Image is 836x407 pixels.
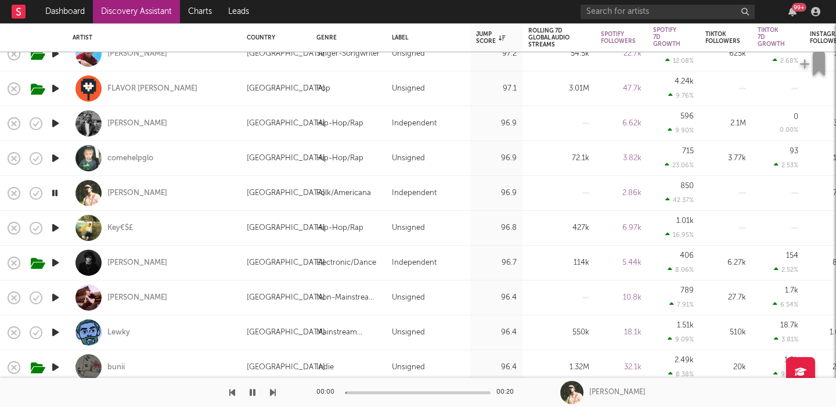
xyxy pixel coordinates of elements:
div: 2.53 % [774,161,798,169]
div: 1.51k [677,322,694,329]
div: 3.82k [601,152,642,165]
div: 96.9 [476,152,517,165]
div: 8.06 % [668,266,694,273]
div: 96.8 [476,221,517,235]
div: Genre [316,34,374,41]
div: [GEOGRAPHIC_DATA] [247,291,325,305]
a: [PERSON_NAME] [107,118,167,129]
div: [GEOGRAPHIC_DATA] [247,221,325,235]
div: Country [247,34,299,41]
div: Independent [392,256,437,270]
div: 96.4 [476,326,517,340]
div: Unsigned [392,47,425,61]
div: Spotify 7D Growth [653,27,680,48]
div: Mainstream Electronic [316,326,380,340]
div: Independent [392,117,437,131]
div: 8.38 % [668,370,694,378]
div: 4.24k [675,78,694,85]
div: Folk/Americana [316,186,371,200]
div: Independent [392,186,437,200]
div: Hip-Hop/Rap [316,152,363,165]
div: 12.08 % [665,57,694,64]
input: Search for artists [581,5,755,19]
div: 10.8k [601,291,642,305]
div: [GEOGRAPHIC_DATA] [247,326,325,340]
div: Hip-Hop/Rap [316,117,363,131]
div: Label [392,34,459,41]
div: Hip-Hop/Rap [316,221,363,235]
div: 427k [528,221,589,235]
div: [GEOGRAPHIC_DATA] [247,152,325,165]
div: [GEOGRAPHIC_DATA] [247,256,325,270]
div: 3.77k [705,152,746,165]
div: comehelpglo [107,153,153,164]
div: [GEOGRAPHIC_DATA] [247,117,325,131]
div: 96.4 [476,291,517,305]
div: Singer-Songwriter [316,47,380,61]
a: Key€$£ [107,223,134,233]
div: 96.9 [476,117,517,131]
div: 96.7 [476,256,517,270]
div: 625k [705,47,746,61]
div: Lewky [107,327,130,338]
div: 18.7k [780,322,798,329]
div: Unsigned [392,361,425,374]
div: [PERSON_NAME] [589,387,646,398]
div: 2.52 % [774,266,798,273]
div: Tiktok Followers [705,31,740,45]
div: 5.44k [601,256,642,270]
div: 789 [680,287,694,294]
div: 114k [528,256,589,270]
div: 18.1k [601,326,642,340]
div: 93 [790,147,798,155]
div: 0 [794,113,798,121]
div: 22.7k [601,47,642,61]
div: 54.5k [528,47,589,61]
div: Indie [316,361,334,374]
div: 16.95 % [665,231,694,239]
div: 406 [680,252,694,260]
div: 510k [705,326,746,340]
div: 596 [680,113,694,120]
div: 9.90 % [668,127,694,134]
div: 20k [705,361,746,374]
div: 6.27k [705,256,746,270]
div: Pop [316,82,330,96]
div: 42.37 % [665,196,694,204]
div: Electronic/Dance [316,256,376,270]
div: 2.68 % [773,57,798,64]
a: bunii [107,362,125,373]
div: 6.97k [601,221,642,235]
div: [GEOGRAPHIC_DATA] [247,361,325,374]
div: 3.81 % [774,336,798,343]
div: 1.01k [676,217,694,225]
div: [GEOGRAPHIC_DATA] [247,47,325,61]
div: 2.1M [705,117,746,131]
div: Rolling 7D Global Audio Streams [528,27,572,48]
div: 6.62k [601,117,642,131]
div: [PERSON_NAME] [107,258,167,268]
div: 9.76 % [668,92,694,99]
div: 850 [680,182,694,190]
div: Non-Mainstream Electronic [316,291,380,305]
div: Unsigned [392,326,425,340]
div: 00:20 [496,386,520,399]
div: 00:00 [316,386,340,399]
div: [PERSON_NAME] [107,49,167,59]
a: FLAVOR [PERSON_NAME] [107,84,197,94]
div: Unsigned [392,82,425,96]
div: 96.9 [476,186,517,200]
div: 2.86k [601,186,642,200]
div: 99 + [792,3,806,12]
div: 27.7k [705,291,746,305]
div: [GEOGRAPHIC_DATA] [247,186,325,200]
div: 9.09 % [668,336,694,343]
div: 6.54 % [773,301,798,308]
div: 7.91 % [669,301,694,308]
div: 97.2 [476,47,517,61]
div: 3.01M [528,82,589,96]
div: Spotify Followers [601,31,636,45]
